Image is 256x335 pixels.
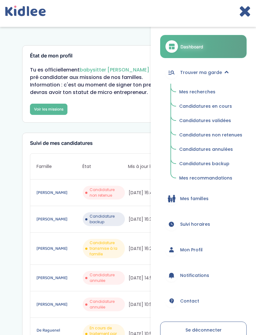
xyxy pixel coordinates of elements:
[90,187,123,198] span: Candidature non retenue
[179,117,231,124] span: Candidatures validées
[90,240,123,257] span: Candidature transmise à la famille
[160,187,247,210] a: Mes familles
[160,35,247,58] a: Dashboard
[175,144,247,155] a: Candidatures annulées
[180,272,209,279] span: Notifications
[180,195,209,202] span: Mes familles
[129,301,174,308] span: [DATE] 10:59
[180,247,203,253] span: Mon Profil
[160,213,247,235] a: Suivi horaires
[37,189,81,196] a: [PERSON_NAME]
[160,264,247,287] a: Notifications
[90,214,123,225] span: Candidature backup
[30,81,226,96] p: Information : c'est au moment de signer ton premier contrat de garde que tu devras avoir ton stat...
[175,115,247,127] a: Candidatures validées
[128,163,174,170] span: Mis à jour le
[90,272,123,283] span: Candidature annulée
[129,245,174,252] span: [DATE] 16:28
[180,69,222,76] span: Trouver ma garde
[90,299,123,310] span: Candidature annulée
[37,301,81,308] a: [PERSON_NAME]
[30,53,226,59] h3: État de mon profil
[185,327,222,333] span: Se déconnecter
[37,216,81,223] a: [PERSON_NAME]
[179,160,229,167] span: Candidatures backup
[175,129,247,141] a: Candidatures non retenues
[160,239,247,261] a: Mon Profil
[129,190,174,196] span: [DATE] 16:46
[30,140,226,146] h3: Suivi de mes candidatures
[180,43,203,50] span: Dashboard
[30,104,67,115] a: Voir les missions
[160,61,247,84] a: Trouver ma garde
[129,275,174,281] span: [DATE] 14:51
[175,158,247,170] a: Candidatures backup
[175,86,247,98] a: Mes recherches
[129,216,174,223] span: [DATE] 16:37
[80,66,152,73] span: babysitter [PERSON_NAME] !
[37,245,81,252] a: [PERSON_NAME]
[179,132,242,138] span: Candidatures non retenues
[160,290,247,312] a: Contact
[37,163,82,170] span: Famille
[179,175,232,181] span: Mes recommandations
[82,163,128,170] span: État
[179,146,233,152] span: Candidatures annulées
[179,103,232,109] span: Candidatures en cours
[179,89,215,95] span: Mes recherches
[175,172,247,184] a: Mes recommandations
[175,101,247,112] a: Candidatures en cours
[30,66,226,81] p: Tu es officiellement Tu vas maintenant pouvoir pré candidater aux missions de nos familles.
[37,274,81,281] a: [PERSON_NAME]
[180,298,199,304] span: Contact
[180,221,210,228] span: Suivi horaires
